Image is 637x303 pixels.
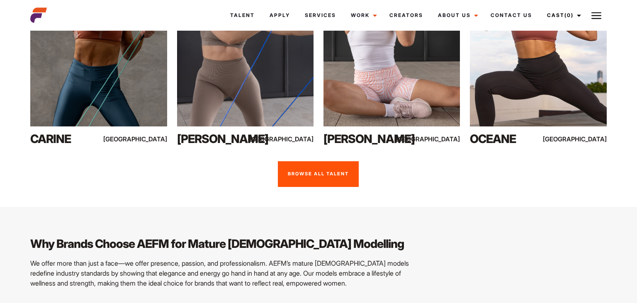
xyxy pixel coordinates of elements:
[382,4,430,27] a: Creators
[30,131,112,147] div: Carine
[483,4,540,27] a: Contact Us
[30,258,411,288] p: We offer more than just a face—we offer presence, passion, and professionalism. AEFM’s mature [DE...
[278,161,359,187] a: Browse all talent
[272,134,314,144] div: [GEOGRAPHIC_DATA]
[566,134,607,144] div: [GEOGRAPHIC_DATA]
[343,4,382,27] a: Work
[564,12,574,18] span: (0)
[540,4,586,27] a: Cast(0)
[297,4,343,27] a: Services
[430,4,483,27] a: About Us
[323,131,406,147] div: [PERSON_NAME]
[262,4,297,27] a: Apply
[30,7,47,24] img: cropped-aefm-brand-fav-22-square.png
[419,134,460,144] div: [GEOGRAPHIC_DATA]
[126,134,167,144] div: [GEOGRAPHIC_DATA]
[223,4,262,27] a: Talent
[470,131,552,147] div: Oceane
[177,131,259,147] div: [PERSON_NAME]
[591,11,601,21] img: Burger icon
[30,236,411,252] h3: Why Brands Choose AEFM for Mature [DEMOGRAPHIC_DATA] Modelling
